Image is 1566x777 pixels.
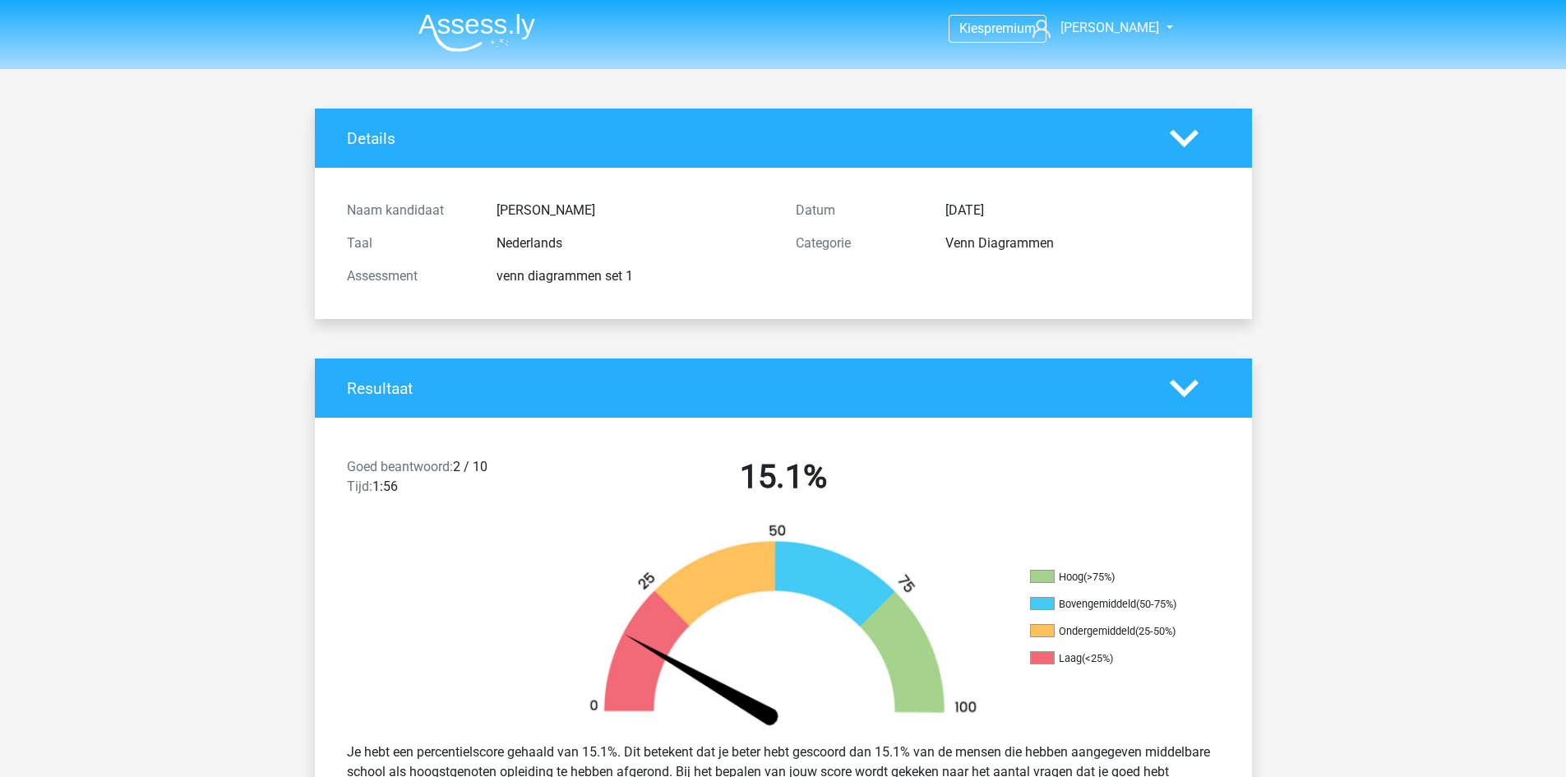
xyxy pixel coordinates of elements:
[783,201,933,220] div: Datum
[933,201,1232,220] div: [DATE]
[1026,18,1161,38] a: [PERSON_NAME]
[1135,625,1176,637] div: (25-50%)
[484,234,783,253] div: Nederlands
[335,201,484,220] div: Naam kandidaat
[949,17,1046,39] a: Kiespremium
[1030,597,1194,612] li: Bovengemiddeld
[1060,20,1159,35] span: [PERSON_NAME]
[1082,652,1113,664] div: (<25%)
[335,234,484,253] div: Taal
[335,266,484,286] div: Assessment
[484,266,783,286] div: venn diagrammen set 1
[933,234,1232,253] div: Venn Diagrammen
[347,459,453,474] span: Goed beantwoord:
[1030,624,1194,639] li: Ondergemiddeld
[959,21,984,36] span: Kies
[1030,570,1194,585] li: Hoog
[1083,571,1115,583] div: (>75%)
[347,129,1145,148] h4: Details
[783,234,933,253] div: Categorie
[1136,598,1176,610] div: (50-75%)
[347,479,372,494] span: Tijd:
[484,201,783,220] div: [PERSON_NAME]
[984,21,1036,36] span: premium
[561,523,1005,729] img: 15.e49b5196f544.png
[347,379,1145,398] h4: Resultaat
[1030,651,1194,666] li: Laag
[418,13,535,52] img: Assessly
[571,457,995,497] h2: 15.1%
[335,457,559,503] div: 2 / 10 1:56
